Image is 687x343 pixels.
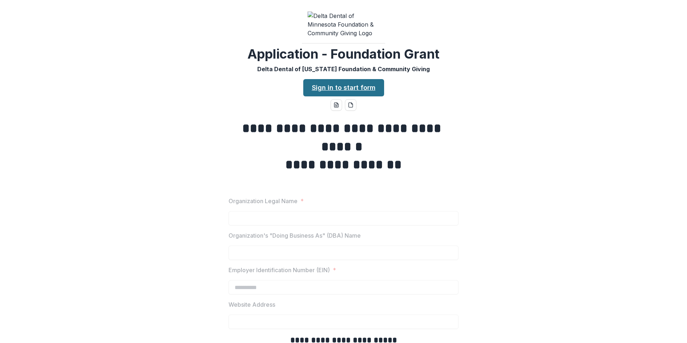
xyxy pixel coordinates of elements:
[308,12,379,37] img: Delta Dental of Minnesota Foundation & Community Giving Logo
[229,231,361,240] p: Organization's "Doing Business As" (DBA) Name
[303,79,384,96] a: Sign in to start form
[248,46,439,62] h2: Application - Foundation Grant
[229,266,330,274] p: Employer Identification Number (EIN)
[331,99,342,111] button: word-download
[229,197,298,205] p: Organization Legal Name
[229,300,275,309] p: Website Address
[345,99,356,111] button: pdf-download
[257,65,430,73] p: Delta Dental of [US_STATE] Foundation & Community Giving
